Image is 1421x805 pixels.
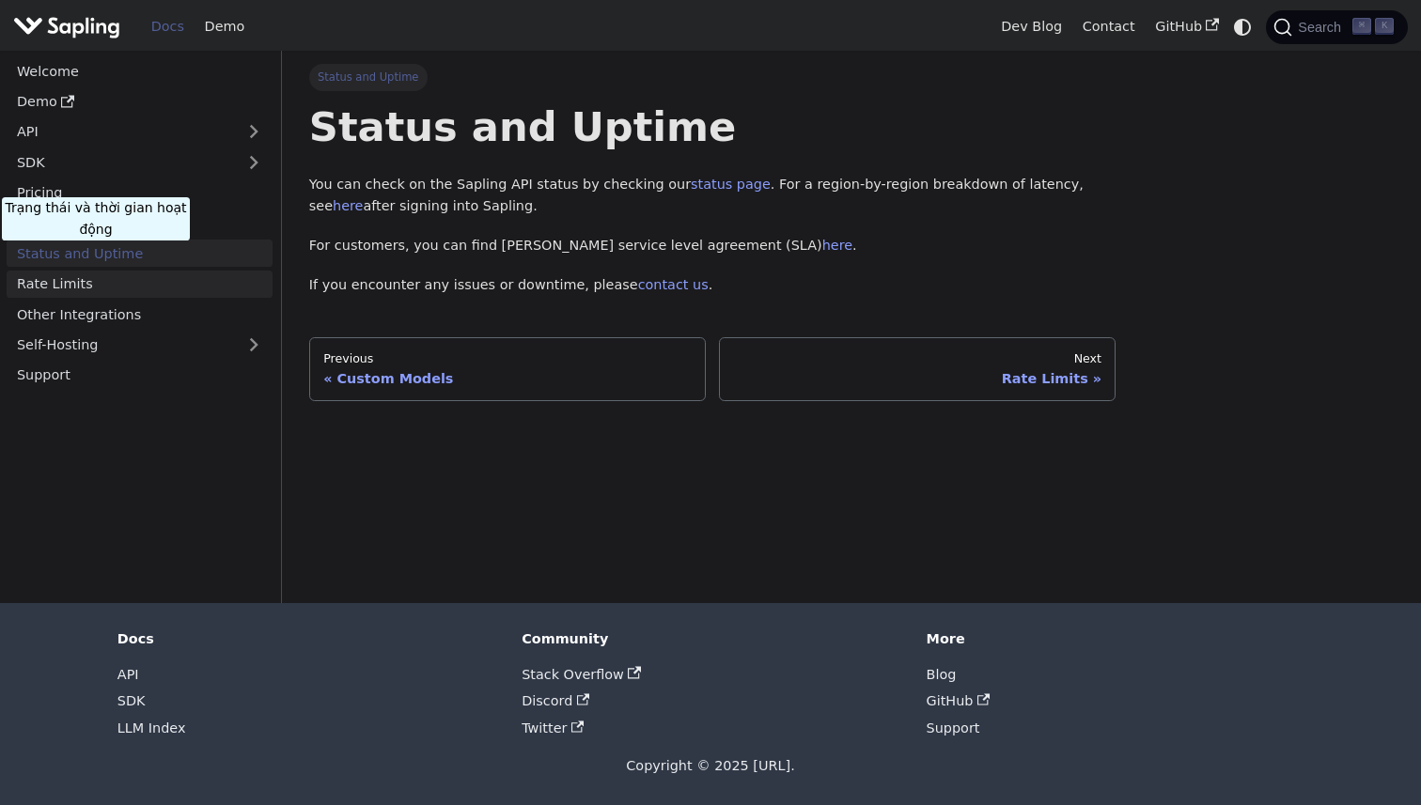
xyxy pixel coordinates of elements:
a: Blog [927,667,957,682]
a: Demo [7,88,273,116]
div: Copyright © 2025 [URL]. [117,755,1304,778]
a: LLM Index [117,720,186,735]
h1: Status and Uptime [309,101,1116,152]
a: Rate Limits [7,271,273,298]
p: For customers, you can find [PERSON_NAME] service level agreement (SLA) . [309,235,1116,257]
a: NextRate Limits [719,337,1116,401]
a: Self-Hosting [7,332,273,359]
div: Next [734,351,1101,366]
a: Pricing [7,179,273,207]
button: Expand sidebar category 'API' [235,118,273,146]
button: Search (Command+K) [1266,10,1407,44]
a: here [333,198,363,213]
a: Support [927,720,980,735]
a: here [822,238,852,253]
button: Expand sidebar category 'SDK' [235,148,273,176]
div: Rate Limits [734,370,1101,387]
kbd: ⌘ [1352,18,1371,35]
nav: Breadcrumbs [309,64,1116,90]
a: Docs [141,12,195,41]
a: Stack Overflow [522,667,640,682]
a: Discord [522,693,589,708]
div: More [927,630,1304,647]
button: Switch between dark and light mode (currently system mode) [1229,13,1257,40]
span: Status and Uptime [309,64,428,90]
div: Previous [323,351,691,366]
a: contact us [638,277,709,292]
nav: Docs pages [309,337,1116,401]
a: GitHub [1145,12,1228,41]
a: Support [7,362,273,389]
p: If you encounter any issues or downtime, please . [309,274,1116,297]
a: SDK [7,148,235,176]
a: Sapling.ai [13,13,127,40]
a: Contact [1072,12,1146,41]
a: GitHub [927,693,991,708]
div: Community [522,630,899,647]
a: API [117,667,139,682]
div: Custom Models [323,370,691,387]
a: Dev Blog [991,12,1071,41]
a: Status and Uptime [7,240,273,267]
img: Sapling.ai [13,13,120,40]
div: Docs [117,630,495,647]
a: Custom Models [7,209,273,237]
a: Demo [195,12,255,41]
a: status page [691,177,771,192]
a: SDK [117,693,146,708]
a: Other Integrations [7,301,273,328]
p: You can check on the Sapling API status by checking our . For a region-by-region breakdown of lat... [309,174,1116,219]
span: Search [1292,20,1352,35]
a: PreviousCustom Models [309,337,706,401]
kbd: K [1375,18,1394,35]
a: Welcome [7,57,273,85]
a: Twitter [522,720,584,735]
a: API [7,118,235,146]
